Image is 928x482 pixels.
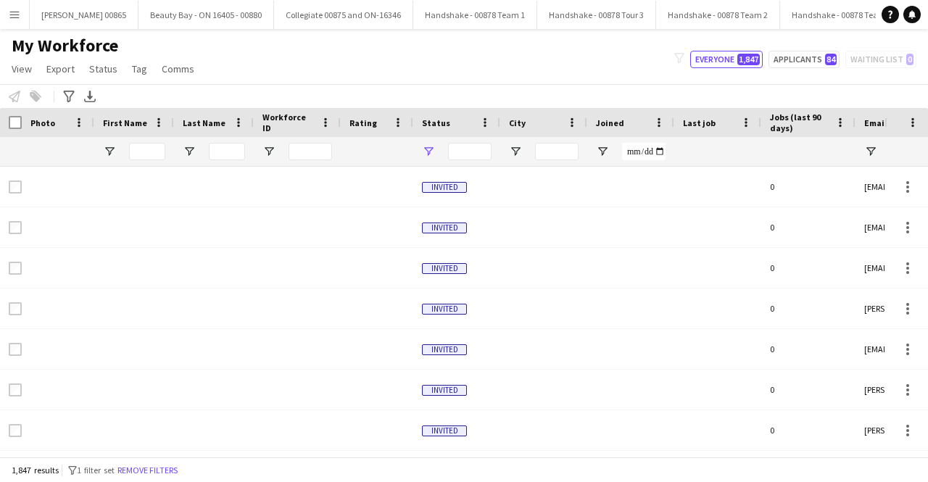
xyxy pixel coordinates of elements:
span: 1,847 [737,54,760,65]
span: 1 filter set [77,465,115,475]
a: Tag [126,59,153,78]
span: Email [864,117,887,128]
div: 0 [761,370,855,410]
button: Open Filter Menu [103,145,116,158]
span: First Name [103,117,147,128]
button: Applicants84 [768,51,840,68]
span: Status [422,117,450,128]
input: Row Selection is disabled for this row (unchecked) [9,424,22,437]
button: Handshake - 00878 Team 1 [413,1,537,29]
span: My Workforce [12,35,118,57]
span: View [12,62,32,75]
app-action-btn: Export XLSX [81,88,99,105]
button: Collegiate 00875 and ON-16346 [274,1,413,29]
div: 0 [761,288,855,328]
input: Last Name Filter Input [209,143,245,160]
span: Export [46,62,75,75]
button: Handshake - 00878 Tour 3 [537,1,656,29]
button: Remove filters [115,462,181,478]
input: City Filter Input [535,143,579,160]
button: Open Filter Menu [509,145,522,158]
input: Row Selection is disabled for this row (unchecked) [9,343,22,356]
span: Last job [683,117,716,128]
button: [PERSON_NAME] 00865 [30,1,138,29]
button: Open Filter Menu [422,145,435,158]
span: Joined [596,117,624,128]
input: Row Selection is disabled for this row (unchecked) [9,383,22,396]
span: Invited [422,304,467,315]
span: Invited [422,385,467,396]
div: 0 [761,207,855,247]
a: Comms [156,59,200,78]
span: Invited [422,182,467,193]
button: Beauty Bay - ON 16405 - 00880 [138,1,274,29]
button: Everyone1,847 [690,51,763,68]
input: Joined Filter Input [622,143,666,160]
div: 0 [761,167,855,207]
button: Handshake - 00878 Team 2 [656,1,780,29]
span: 84 [825,54,837,65]
button: Open Filter Menu [262,145,275,158]
div: 0 [761,410,855,450]
input: First Name Filter Input [129,143,165,160]
input: Row Selection is disabled for this row (unchecked) [9,262,22,275]
span: Invited [422,223,467,233]
input: Row Selection is disabled for this row (unchecked) [9,221,22,234]
button: Open Filter Menu [864,145,877,158]
span: Invited [422,263,467,274]
span: Workforce ID [262,112,315,133]
span: Jobs (last 90 days) [770,112,829,133]
span: Invited [422,425,467,436]
span: Rating [349,117,377,128]
span: City [509,117,526,128]
input: Row Selection is disabled for this row (unchecked) [9,302,22,315]
div: 0 [761,329,855,369]
span: Last Name [183,117,225,128]
span: Comms [162,62,194,75]
a: View [6,59,38,78]
span: Invited [422,344,467,355]
button: Open Filter Menu [596,145,609,158]
app-action-btn: Advanced filters [60,88,78,105]
a: Export [41,59,80,78]
span: Status [89,62,117,75]
input: Workforce ID Filter Input [289,143,332,160]
a: Status [83,59,123,78]
span: Photo [30,117,55,128]
input: Row Selection is disabled for this row (unchecked) [9,180,22,194]
button: Open Filter Menu [183,145,196,158]
span: Tag [132,62,147,75]
button: Handshake - 00878 Team 4 [780,1,904,29]
div: 0 [761,248,855,288]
